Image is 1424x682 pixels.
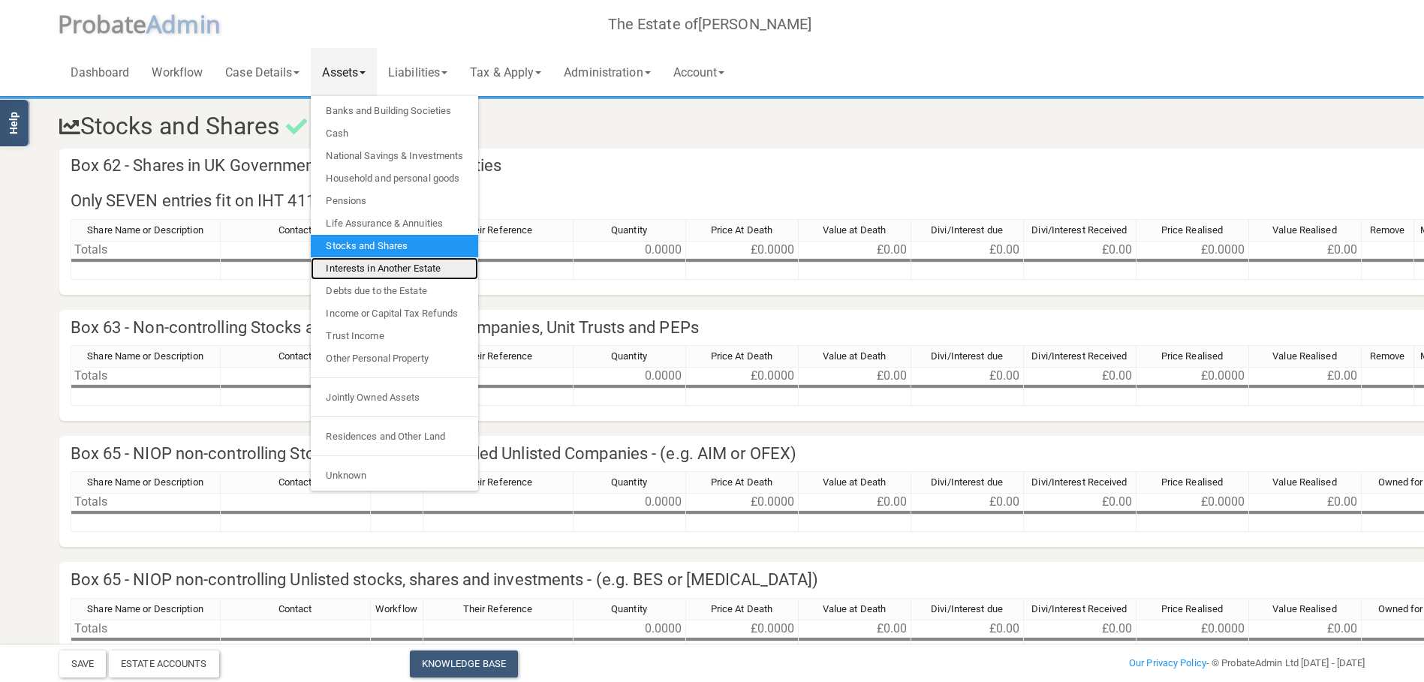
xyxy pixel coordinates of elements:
[311,325,478,347] a: Trust Income
[1249,493,1362,511] td: £0.00
[278,603,312,614] span: Contact
[574,367,686,385] td: 0.0000
[931,603,1003,614] span: Divi/Interest due
[931,476,1003,488] span: Divi/Interest due
[311,167,478,190] a: Household and personal goods
[1031,224,1127,236] span: Divi/Interest Received
[1272,350,1336,362] span: Value Realised
[1161,476,1223,488] span: Price Realised
[278,224,312,236] span: Contact
[1136,367,1249,385] td: £0.0000
[1136,620,1249,638] td: £0.0000
[1370,224,1405,236] span: Remove
[87,350,203,362] span: Share Name or Description
[611,476,647,488] span: Quantity
[463,603,533,614] span: Their Reference
[1024,493,1136,511] td: £0.00
[686,493,799,511] td: £0.0000
[459,48,552,96] a: Tax & Apply
[1272,476,1336,488] span: Value Realised
[463,224,533,236] span: Their Reference
[59,650,106,677] button: Save
[1031,350,1127,362] span: Divi/Interest Received
[311,280,478,302] a: Debts due to the Estate
[1161,224,1223,236] span: Price Realised
[611,350,647,362] span: Quantity
[161,8,220,40] span: dmin
[711,350,772,362] span: Price At Death
[911,367,1024,385] td: £0.00
[686,367,799,385] td: £0.0000
[799,241,911,259] td: £0.00
[87,224,203,236] span: Share Name or Description
[711,603,772,614] span: Price At Death
[1161,350,1223,362] span: Price Realised
[1249,367,1362,385] td: £0.00
[311,212,478,235] a: Life Assurance & Annuities
[311,235,478,257] a: Stocks and Shares
[311,425,478,448] a: Residences and Other Land
[463,476,533,488] span: Their Reference
[59,48,141,96] a: Dashboard
[823,476,886,488] span: Value at Death
[931,350,1003,362] span: Divi/Interest due
[686,241,799,259] td: £0.0000
[71,367,221,385] td: Totals
[1031,603,1127,614] span: Divi/Interest Received
[823,350,886,362] span: Value at Death
[1024,620,1136,638] td: £0.00
[311,145,478,167] a: National Savings & Investments
[1136,241,1249,259] td: £0.0000
[71,241,221,259] td: Totals
[686,620,799,638] td: £0.0000
[72,8,147,40] span: robate
[911,620,1024,638] td: £0.00
[931,224,1003,236] span: Divi/Interest due
[1024,241,1136,259] td: £0.00
[58,8,147,40] span: P
[109,650,219,677] div: Estate Accounts
[823,224,886,236] span: Value at Death
[574,620,686,638] td: 0.0000
[311,386,478,409] a: Jointly Owned Assets
[1370,350,1405,362] span: Remove
[711,476,772,488] span: Price At Death
[574,241,686,259] td: 0.0000
[1161,603,1223,614] span: Price Realised
[662,48,736,96] a: Account
[1031,476,1127,488] span: Divi/Interest Received
[799,493,911,511] td: £0.00
[1136,493,1249,511] td: £0.0000
[311,302,478,325] a: Income or Capital Tax Refunds
[71,493,221,511] td: Totals
[711,224,772,236] span: Price At Death
[463,350,533,362] span: Their Reference
[311,347,478,370] a: Other Personal Property
[71,620,221,638] td: Totals
[311,190,478,212] a: Pensions
[1249,241,1362,259] td: £0.00
[48,113,1155,140] h3: Stocks and Shares
[552,48,661,96] a: Administration
[311,100,478,122] a: Banks and Building Societies
[1272,224,1336,236] span: Value Realised
[311,257,478,280] a: Interests in Another Estate
[911,493,1024,511] td: £0.00
[611,224,647,236] span: Quantity
[911,241,1024,259] td: £0.00
[146,8,221,40] span: A
[574,493,686,511] td: 0.0000
[1129,657,1206,668] a: Our Privacy Policy
[377,48,459,96] a: Liabilities
[278,350,312,362] span: Contact
[611,603,647,614] span: Quantity
[933,654,1376,672] div: - © ProbateAdmin Ltd [DATE] - [DATE]
[311,48,377,96] a: Assets
[214,48,311,96] a: Case Details
[87,476,203,488] span: Share Name or Description
[1249,620,1362,638] td: £0.00
[799,620,911,638] td: £0.00
[140,48,214,96] a: Workflow
[1272,603,1336,614] span: Value Realised
[311,122,478,145] a: Cash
